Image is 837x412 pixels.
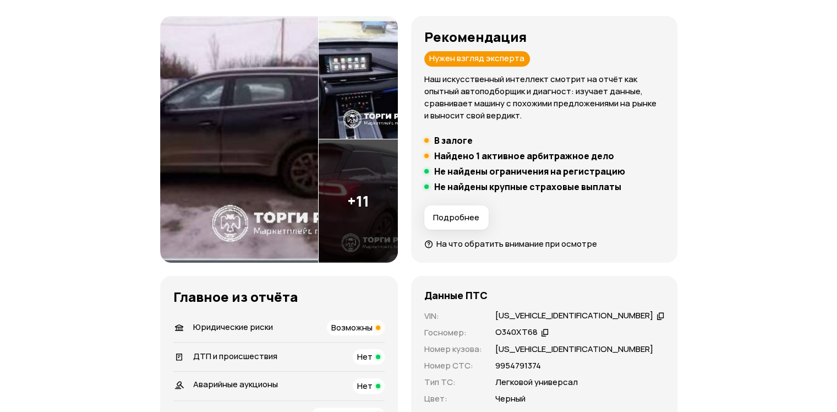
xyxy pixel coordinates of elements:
p: Легковой универсал [495,376,578,388]
span: Нет [357,380,373,392]
a: Отчёты [568,14,599,25]
h5: Не найдены ограничения на регистрацию [434,166,625,177]
h5: Найдено 1 активное арбитражное дело [434,150,614,161]
p: Госномер : [424,327,482,339]
span: Узнать о возможностях [508,387,592,395]
div: [EMAIL_ADDRESS][DOMAIN_NAME] [615,14,681,25]
p: Номер СТС : [424,360,482,372]
a: Пример отчёта [253,281,318,293]
span: Проверить [384,254,428,263]
span: Возможны [331,322,373,333]
input: VIN, госномер, номер кузова [164,246,374,272]
h4: Данные ПТС [424,289,488,301]
button: Подробнее [424,205,489,230]
a: На что обратить внимание при осмотре [424,238,597,250]
p: Черный [495,393,526,405]
p: Наш искусственный интеллект смотрит на отчёт как опытный автоподборщик и диагност: изучает данные... [424,73,664,122]
div: [US_VEHICLE_IDENTIFICATION_NUMBER] [495,310,653,322]
h6: Узнайте пробег и скрутки [201,79,308,89]
h3: Рекомендация [424,29,664,45]
h1: Проверка истории авто по VIN и госномеру [164,119,493,178]
p: У Автотеки самая полная база данных об авто с пробегом. Мы покажем ДТП, залог, ремонты, скрутку п... [164,189,440,232]
button: Купить пакет [230,382,290,400]
p: 9954791374 [495,360,541,372]
span: Проверить [404,15,448,24]
p: Купите пакет отчётов, чтобы сэкономить до 65%. [230,353,410,377]
span: На что обратить внимание при осмотре [436,238,597,250]
p: VIN : [424,310,482,322]
a: Как узнать номер [164,281,239,293]
p: Тип ТС : [424,376,482,388]
p: Номер кузова : [424,343,482,355]
button: Проверить [373,246,439,272]
p: Цвет : [424,393,482,405]
p: Подготовили разные предложения — выберите подходящее. [502,353,682,377]
h5: Не найдены крупные страховые выплаты [434,181,621,192]
span: Нет [357,351,373,362]
h5: Больше проверок — ниже цена [230,334,410,346]
a: Помощь [529,14,560,25]
span: Аварийные аукционы [193,378,278,390]
span: Купить пакет [237,387,283,395]
div: О340ХТ68 [495,327,538,338]
input: VIN, госномер, номер кузова [261,9,396,31]
h5: Автотека для бизнеса [502,334,682,346]
button: Проверить [395,9,457,31]
span: ДТП и происшествия [193,350,277,362]
div: Нужен взгляд эксперта [424,51,530,67]
p: Бесплатно ヽ(♡‿♡)ノ [201,90,308,99]
span: Юридические риски [193,321,273,333]
span: Подробнее [433,212,479,223]
strong: Новинка [182,63,215,78]
p: [US_VEHICLE_IDENTIFICATION_NUMBER] [495,343,653,355]
span: Ну‑ка [318,85,338,94]
h5: В залоге [434,135,473,146]
h3: Главное из отчёта [173,289,385,305]
button: Узнать о возможностях [502,382,598,400]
